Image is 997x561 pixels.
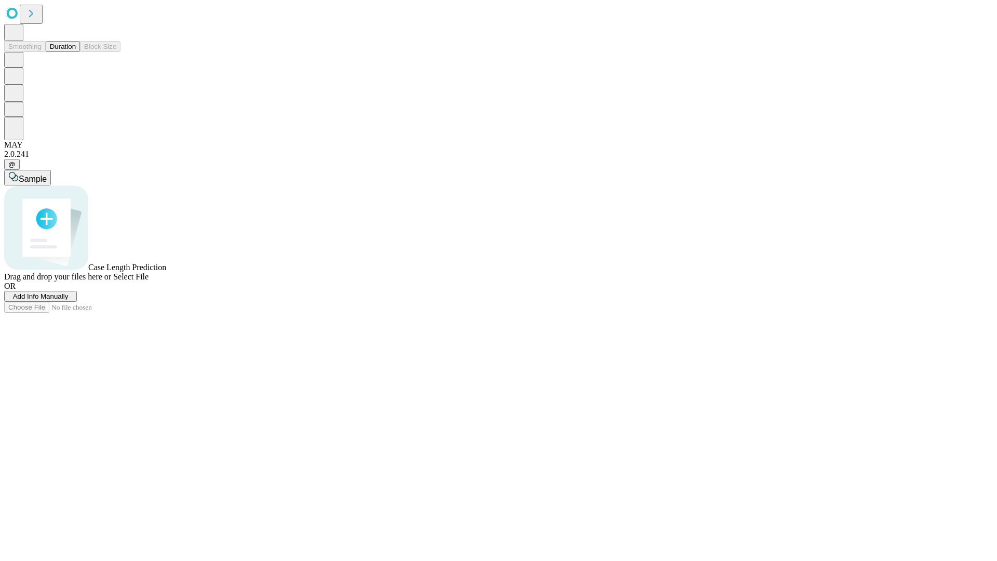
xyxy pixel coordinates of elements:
[4,41,46,52] button: Smoothing
[8,161,16,168] span: @
[4,272,111,281] span: Drag and drop your files here or
[13,292,69,300] span: Add Info Manually
[46,41,80,52] button: Duration
[4,291,77,302] button: Add Info Manually
[113,272,149,281] span: Select File
[19,175,47,183] span: Sample
[80,41,120,52] button: Block Size
[4,150,993,159] div: 2.0.241
[4,170,51,185] button: Sample
[88,263,166,272] span: Case Length Prediction
[4,140,993,150] div: MAY
[4,159,20,170] button: @
[4,282,16,290] span: OR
